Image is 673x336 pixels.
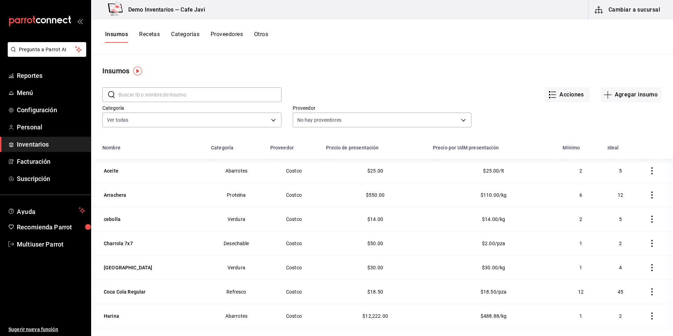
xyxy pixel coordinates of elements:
span: $2.00/pza [482,241,505,246]
span: 1 [579,313,582,319]
div: Coca Cola Regular [104,288,146,295]
h3: Demo Inventarios — Cafe Javi [123,6,205,14]
span: Inventarios [17,140,85,149]
span: 6 [579,192,582,198]
span: $550.00 [366,192,385,198]
span: $14.00 [367,216,383,222]
label: Proveedor [293,106,472,110]
td: Costco [266,207,322,231]
span: 2 [619,313,622,319]
td: Costco [266,231,322,255]
div: Arrachera [104,191,126,199]
div: Precio de presentación [326,145,379,150]
div: navigation tabs [105,31,268,43]
td: Costco [266,159,322,183]
label: Categoría [102,106,281,110]
span: 12 [618,192,623,198]
td: Costco [266,255,322,280]
div: Charrola 7x7 [104,240,133,247]
span: Facturación [17,157,85,166]
span: Recomienda Parrot [17,222,85,232]
button: Pregunta a Parrot AI [8,42,86,57]
span: 1 [579,265,582,270]
span: $12,222.00 [362,313,388,319]
td: Abarrotes [207,304,266,328]
span: $25.00 [367,168,383,174]
span: $110.00/kg [481,192,507,198]
button: Otros [254,31,268,43]
td: Costco [266,304,322,328]
span: 4 [619,265,622,270]
td: Abarrotes [207,159,266,183]
span: No hay proveedores [297,116,341,123]
span: $30.00 [367,265,383,270]
span: $18.50/pza [481,289,507,295]
span: $30.00/kg [482,265,505,270]
button: Insumos [105,31,128,43]
span: 5 [619,216,622,222]
span: $25.00/lt [483,168,504,174]
span: $488.88/kg [481,313,507,319]
button: Acciones [544,87,590,102]
td: Proteína [207,183,266,207]
div: Ideal [607,145,619,150]
span: $50.00 [367,241,383,246]
span: Pregunta a Parrot AI [19,46,75,53]
input: Buscar ID o nombre de insumo [118,88,281,102]
span: $18.50 [367,289,383,295]
div: Nombre [102,145,121,150]
span: 5 [619,168,622,174]
span: $14.00/kg [482,216,505,222]
img: Tooltip marker [133,67,142,75]
div: Categoría [211,145,233,150]
span: 2 [619,241,622,246]
div: Harina [104,313,119,320]
td: Verdura [207,255,266,280]
button: Agregar insumo [601,87,662,102]
div: Mínimo [563,145,580,150]
td: Refresco [207,280,266,304]
span: 12 [578,289,584,295]
span: Ayuda [17,206,76,215]
button: open_drawer_menu [77,18,83,24]
span: 45 [618,289,623,295]
span: 2 [579,168,582,174]
td: Costco [266,183,322,207]
div: Proveedor [270,145,294,150]
span: Configuración [17,105,85,115]
td: Desechable [207,231,266,255]
span: 2 [579,216,582,222]
span: Suscripción [17,174,85,183]
span: Ver todas [107,116,128,123]
a: Pregunta a Parrot AI [5,51,86,58]
td: Verdura [207,207,266,231]
span: 1 [579,241,582,246]
div: [GEOGRAPHIC_DATA] [104,264,152,271]
span: Menú [17,88,85,98]
button: Categorías [171,31,199,43]
div: Insumos [102,66,129,76]
button: Proveedores [211,31,243,43]
div: Precio por UdM presentación [433,145,499,150]
span: Sugerir nueva función [8,326,85,333]
div: Aceite [104,167,118,174]
td: Costco [266,280,322,304]
span: Reportes [17,71,85,80]
span: Personal [17,122,85,132]
button: Recetas [139,31,160,43]
span: Multiuser Parrot [17,240,85,249]
div: cebolla [104,216,121,223]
